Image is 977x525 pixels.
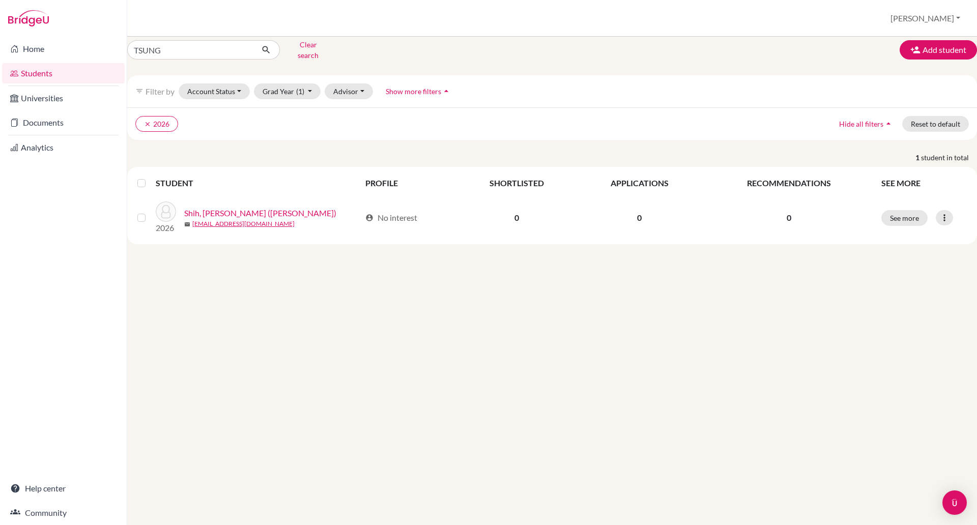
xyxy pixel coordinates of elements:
[2,137,125,158] a: Analytics
[325,83,373,99] button: Advisor
[703,171,875,195] th: RECOMMENDATIONS
[577,171,703,195] th: APPLICATIONS
[881,210,928,226] button: See more
[156,222,176,234] p: 2026
[839,120,883,128] span: Hide all filters
[709,212,869,224] p: 0
[2,112,125,133] a: Documents
[886,9,965,28] button: [PERSON_NAME]
[457,195,577,240] td: 0
[365,212,417,224] div: No interest
[8,10,49,26] img: Bridge-U
[386,87,441,96] span: Show more filters
[144,121,151,128] i: clear
[2,503,125,523] a: Community
[2,63,125,83] a: Students
[127,40,253,60] input: Find student by name...
[915,152,921,163] strong: 1
[184,207,336,219] a: Shih, [PERSON_NAME] ([PERSON_NAME])
[900,40,977,60] button: Add student
[577,195,703,240] td: 0
[2,478,125,499] a: Help center
[902,116,969,132] button: Reset to default
[457,171,577,195] th: SHORTLISTED
[135,116,178,132] button: clear2026
[2,39,125,59] a: Home
[441,86,451,96] i: arrow_drop_up
[184,221,190,227] span: mail
[192,219,295,228] a: [EMAIL_ADDRESS][DOMAIN_NAME]
[156,171,359,195] th: STUDENT
[2,88,125,108] a: Universities
[135,87,143,95] i: filter_list
[365,214,373,222] span: account_circle
[254,83,321,99] button: Grad Year(1)
[883,119,894,129] i: arrow_drop_up
[280,37,336,63] button: Clear search
[296,87,304,96] span: (1)
[875,171,973,195] th: SEE MORE
[942,490,967,515] div: Open Intercom Messenger
[146,86,175,96] span: Filter by
[377,83,460,99] button: Show more filtersarrow_drop_up
[179,83,250,99] button: Account Status
[156,201,176,222] img: Shih, Kao-Tsung (Gorden)
[830,116,902,132] button: Hide all filtersarrow_drop_up
[921,152,977,163] span: student in total
[359,171,457,195] th: PROFILE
